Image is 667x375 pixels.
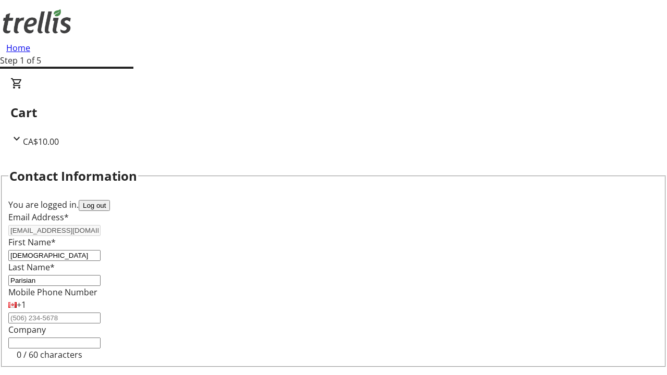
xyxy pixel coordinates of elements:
[8,261,55,273] label: Last Name*
[8,286,97,298] label: Mobile Phone Number
[9,167,137,185] h2: Contact Information
[8,324,46,335] label: Company
[79,200,110,211] button: Log out
[17,349,82,360] tr-character-limit: 0 / 60 characters
[8,312,101,323] input: (506) 234-5678
[10,103,657,122] h2: Cart
[23,136,59,147] span: CA$10.00
[8,211,69,223] label: Email Address*
[8,198,659,211] div: You are logged in.
[8,236,56,248] label: First Name*
[10,77,657,148] div: CartCA$10.00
